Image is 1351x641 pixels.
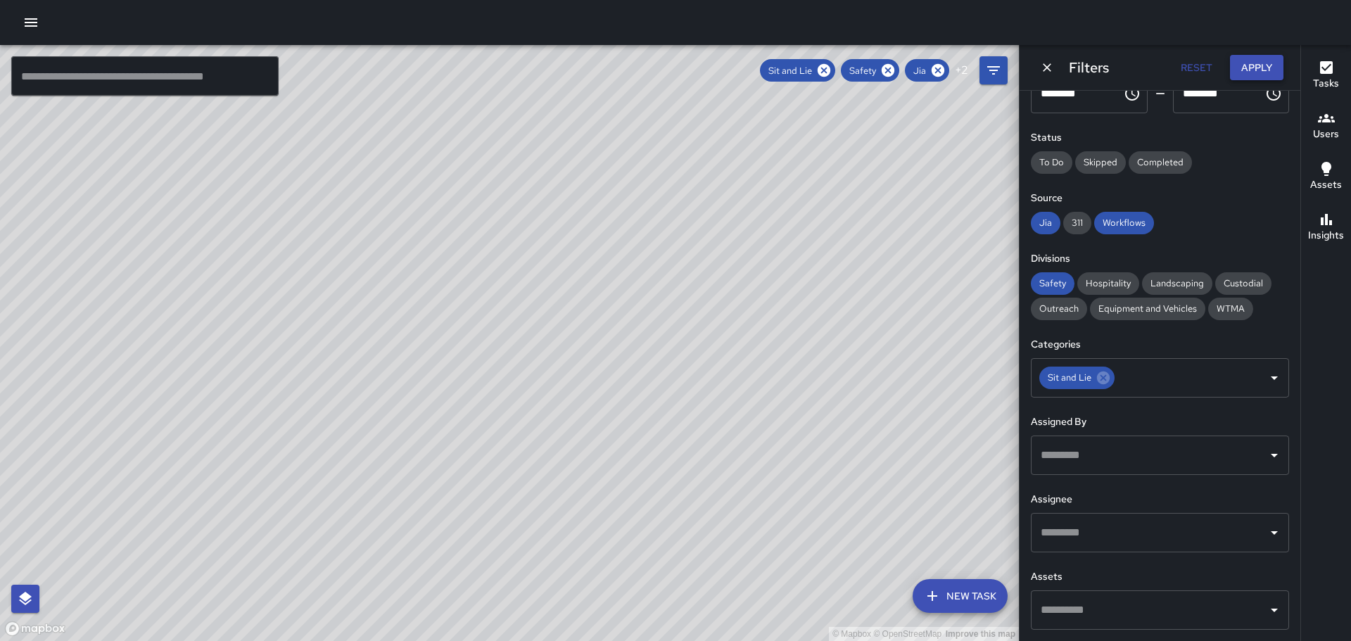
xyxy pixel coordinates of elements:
[1094,212,1154,234] div: Workflows
[1063,217,1091,229] span: 311
[1308,228,1344,243] h6: Insights
[1208,298,1253,320] div: WTMA
[1215,272,1271,295] div: Custodial
[1039,367,1115,389] div: Sit and Lie
[1031,156,1072,168] span: To Do
[1031,217,1060,229] span: Jia
[1031,272,1074,295] div: Safety
[1077,272,1139,295] div: Hospitality
[905,59,949,82] div: Jia
[1031,277,1074,289] span: Safety
[1260,80,1288,108] button: Choose time, selected time is 11:59 PM
[1142,277,1212,289] span: Landscaping
[1129,156,1192,168] span: Completed
[1031,151,1072,174] div: To Do
[1031,303,1087,315] span: Outreach
[905,65,934,77] span: Jia
[1031,130,1289,146] h6: Status
[1208,303,1253,315] span: WTMA
[1090,298,1205,320] div: Equipment and Vehicles
[955,62,968,79] p: + 2
[1142,272,1212,295] div: Landscaping
[979,56,1008,84] button: Filters
[1031,212,1060,234] div: Jia
[1036,57,1058,78] button: Dismiss
[1031,337,1289,353] h6: Categories
[1313,127,1339,142] h6: Users
[760,65,820,77] span: Sit and Lie
[1264,368,1284,388] button: Open
[1031,569,1289,585] h6: Assets
[1031,492,1289,507] h6: Assignee
[1301,101,1351,152] button: Users
[1031,414,1289,430] h6: Assigned By
[1090,303,1205,315] span: Equipment and Vehicles
[1063,212,1091,234] div: 311
[760,59,835,82] div: Sit and Lie
[1075,156,1126,168] span: Skipped
[1069,56,1109,79] h6: Filters
[1301,152,1351,203] button: Assets
[841,59,899,82] div: Safety
[1310,177,1342,193] h6: Assets
[1264,445,1284,465] button: Open
[913,579,1008,613] button: New Task
[1094,217,1154,229] span: Workflows
[1039,369,1100,386] span: Sit and Lie
[1118,80,1146,108] button: Choose time, selected time is 12:00 AM
[1174,55,1219,81] button: Reset
[841,65,884,77] span: Safety
[1031,251,1289,267] h6: Divisions
[1264,523,1284,542] button: Open
[1301,51,1351,101] button: Tasks
[1031,298,1087,320] div: Outreach
[1230,55,1283,81] button: Apply
[1264,600,1284,620] button: Open
[1129,151,1192,174] div: Completed
[1215,277,1271,289] span: Custodial
[1301,203,1351,253] button: Insights
[1031,191,1289,206] h6: Source
[1077,277,1139,289] span: Hospitality
[1313,76,1339,91] h6: Tasks
[1075,151,1126,174] div: Skipped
